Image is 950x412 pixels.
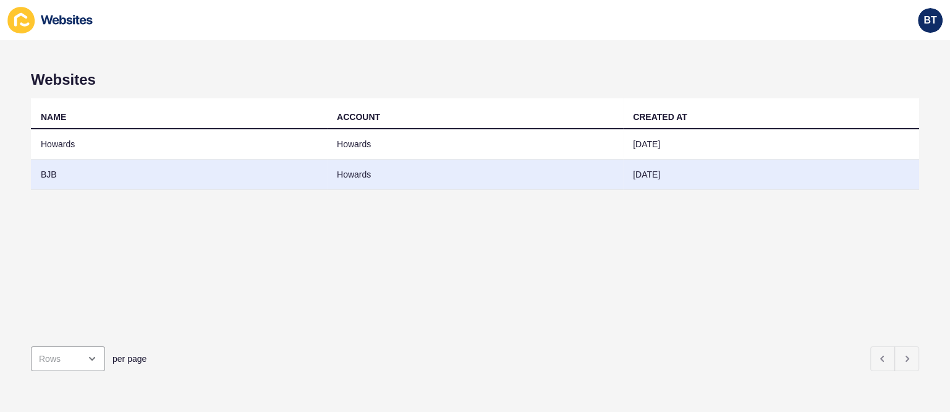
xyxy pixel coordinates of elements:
[31,129,327,160] td: Howards
[633,111,687,123] div: CREATED AT
[327,129,623,160] td: Howards
[31,346,105,371] div: open menu
[623,160,919,190] td: [DATE]
[41,111,66,123] div: NAME
[923,14,936,27] span: BT
[31,71,919,88] h1: Websites
[337,111,380,123] div: ACCOUNT
[112,353,146,365] span: per page
[31,160,327,190] td: BJB
[327,160,623,190] td: Howards
[623,129,919,160] td: [DATE]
